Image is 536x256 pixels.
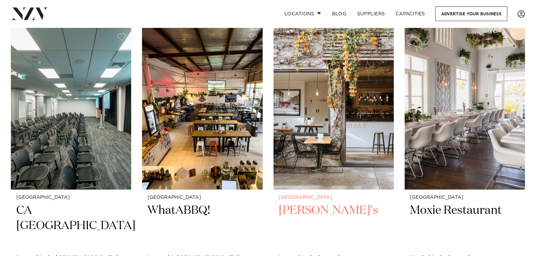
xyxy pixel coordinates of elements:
[142,28,262,190] img: Indoor space at WhatABBQ! in New Lynn
[327,6,352,21] a: BLOG
[16,195,126,200] small: [GEOGRAPHIC_DATA]
[148,195,257,200] small: [GEOGRAPHIC_DATA]
[279,203,388,249] h2: [PERSON_NAME]'s
[148,203,257,249] h2: WhatABBQ!
[352,6,390,21] a: SUPPLIERS
[391,6,431,21] a: Capacities
[410,203,520,249] h2: Moxie Restaurant
[16,203,126,249] h2: CA [GEOGRAPHIC_DATA]
[11,7,48,20] img: nzv-logo.png
[279,6,327,21] a: Locations
[410,195,520,200] small: [GEOGRAPHIC_DATA]
[279,195,388,200] small: [GEOGRAPHIC_DATA]
[435,6,507,21] a: Advertise your business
